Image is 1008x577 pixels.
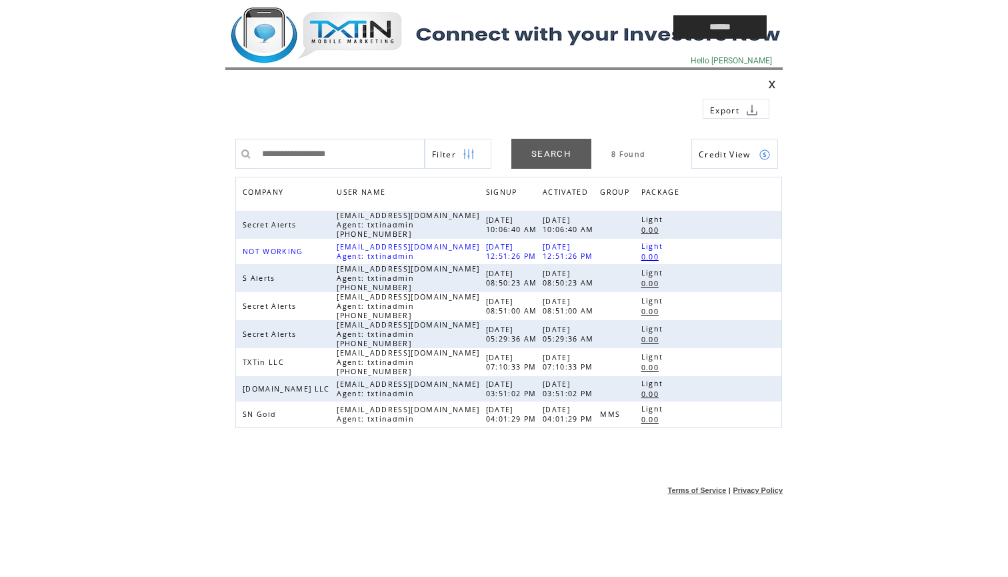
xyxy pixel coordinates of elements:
span: [EMAIL_ADDRESS][DOMAIN_NAME] Agent: txtinadmin [PHONE_NUMBER] [337,292,479,320]
a: 0.00 [641,334,665,345]
a: 0.00 [641,251,665,262]
span: 0.00 [641,307,662,316]
span: 0.00 [641,225,662,235]
span: MMS [600,410,623,419]
a: Export [703,99,769,119]
span: GROUP [600,184,633,203]
span: [DATE] 05:29:36 AM [543,325,597,344]
span: Secret Alerts [243,330,299,339]
img: credits.png [759,149,771,161]
span: [EMAIL_ADDRESS][DOMAIN_NAME] Agent: txtinadmin [337,380,479,398]
span: Light [641,379,667,388]
span: Light [641,268,667,277]
a: Terms of Service [668,486,727,494]
span: [DATE] 03:51:02 PM [543,380,597,398]
span: [DATE] 10:06:40 AM [543,215,597,234]
a: 0.00 [641,388,665,400]
a: 0.00 [641,277,665,289]
span: SN Gold [243,410,279,419]
span: [DATE] 03:51:02 PM [486,380,540,398]
a: USER NAME [337,187,389,195]
span: NOT WORKING [243,247,307,256]
span: [EMAIL_ADDRESS][DOMAIN_NAME] Agent: txtinadmin [PHONE_NUMBER] [337,348,479,376]
a: COMPANY [243,187,287,195]
a: 0.00 [641,414,665,425]
span: [DATE] 07:10:33 PM [543,353,597,372]
span: [DATE] 04:01:29 PM [543,405,597,424]
a: SEARCH [511,139,591,169]
a: PACKAGE [641,184,686,203]
span: 8 Found [611,149,645,159]
span: [EMAIL_ADDRESS][DOMAIN_NAME] Agent: txtinadmin [PHONE_NUMBER] [337,211,479,239]
a: Filter [425,139,491,169]
span: [DATE] 08:50:23 AM [486,269,541,287]
span: 0.00 [641,390,662,399]
span: Show Credits View [699,149,751,160]
span: USER NAME [337,184,389,203]
a: SIGNUP [486,187,521,195]
span: Show filters [432,149,456,160]
a: 0.00 [641,224,665,235]
span: [DATE] 08:50:23 AM [543,269,597,287]
span: Export to csv file [710,105,739,116]
span: PACKAGE [641,184,683,203]
a: Privacy Policy [733,486,783,494]
a: 0.00 [641,306,665,317]
span: Light [641,352,667,362]
span: ACTIVATED [543,184,591,203]
span: Light [641,215,667,224]
span: [DATE] 05:29:36 AM [486,325,541,344]
span: [DATE] 07:10:33 PM [486,353,540,372]
span: [DATE] 08:51:00 AM [543,297,597,316]
span: Light [641,296,667,306]
a: GROUP [600,184,636,203]
img: download.png [746,104,758,116]
span: Secret Alerts [243,302,299,311]
span: [DATE] 12:51:26 PM [486,242,540,261]
a: ACTIVATED [543,184,595,203]
span: [DATE] 08:51:00 AM [486,297,541,316]
span: 0.00 [641,279,662,288]
a: 0.00 [641,362,665,373]
span: SIGNUP [486,184,521,203]
span: Hello [PERSON_NAME] [691,56,772,65]
span: [DATE] 10:06:40 AM [486,215,541,234]
span: Secret Alerts [243,220,299,229]
span: S Alerts [243,273,279,283]
span: COMPANY [243,184,287,203]
span: TXTin LLC [243,358,287,367]
span: [EMAIL_ADDRESS][DOMAIN_NAME] Agent: txtinadmin [337,405,479,424]
span: [EMAIL_ADDRESS][DOMAIN_NAME] Agent: txtinadmin [PHONE_NUMBER] [337,264,479,292]
span: [DOMAIN_NAME] LLC [243,384,333,394]
span: 0.00 [641,415,662,424]
span: Light [641,324,667,334]
span: [EMAIL_ADDRESS][DOMAIN_NAME] Agent: txtinadmin [337,242,479,261]
span: [EMAIL_ADDRESS][DOMAIN_NAME] Agent: txtinadmin [PHONE_NUMBER] [337,320,479,348]
span: 0.00 [641,363,662,372]
a: Credit View [691,139,778,169]
span: 0.00 [641,335,662,344]
span: [DATE] 04:01:29 PM [486,405,540,424]
img: filters.png [463,139,475,169]
span: [DATE] 12:51:26 PM [543,242,597,261]
span: | [729,486,731,494]
span: Light [641,404,667,414]
span: Light [641,241,667,251]
span: 0.00 [641,252,662,261]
